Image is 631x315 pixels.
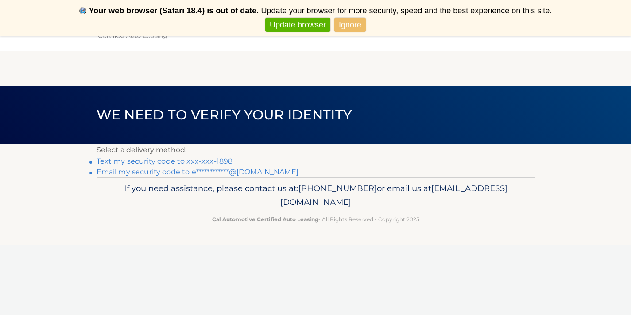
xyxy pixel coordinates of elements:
[334,18,366,32] a: Ignore
[261,6,552,15] span: Update your browser for more security, speed and the best experience on this site.
[212,216,318,223] strong: Cal Automotive Certified Auto Leasing
[298,183,377,193] span: [PHONE_NUMBER]
[97,157,233,165] a: Text my security code to xxx-xxx-1898
[97,107,352,123] span: We need to verify your identity
[102,181,529,210] p: If you need assistance, please contact us at: or email us at
[97,144,535,156] p: Select a delivery method:
[102,215,529,224] p: - All Rights Reserved - Copyright 2025
[89,6,259,15] b: Your web browser (Safari 18.4) is out of date.
[265,18,330,32] a: Update browser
